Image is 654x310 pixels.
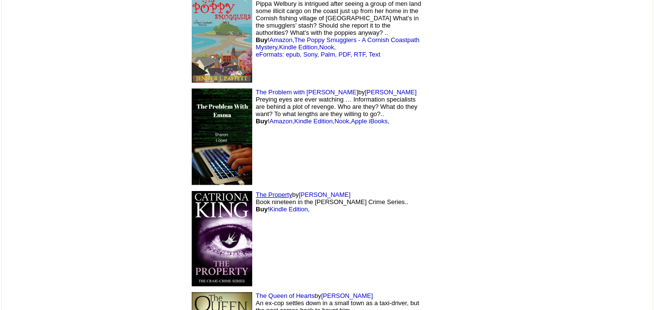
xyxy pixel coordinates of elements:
a: eFormats: epub, Sony, Palm, PDF, RTF, Text [256,51,380,58]
a: The Queen of Hearts [256,292,314,299]
a: Kindle Edition [270,206,308,213]
b: Buy [256,118,268,125]
img: shim.gif [482,41,484,44]
a: [PERSON_NAME] [299,191,350,198]
img: 75725.jpg [192,191,252,286]
a: [PERSON_NAME] [321,292,373,299]
img: shim.gif [482,242,484,244]
a: Amazon [270,118,293,125]
img: shim.gif [434,9,472,67]
img: shim.gif [482,140,484,143]
a: [PERSON_NAME] [365,89,417,96]
a: Apple iBooks [351,118,388,125]
a: Nook [319,44,334,51]
a: The Poppy Smugglers - A Cornish Coastpath Mystery [256,36,419,51]
a: Amazon [270,36,293,44]
b: Buy [256,36,268,44]
a: Kindle Edition [279,44,318,51]
b: Buy [256,206,268,213]
a: The Property [256,191,292,198]
a: The Problem with [PERSON_NAME] [256,89,358,96]
a: Nook [335,118,349,125]
img: 75498.jpg [192,89,252,185]
font: by Preying eyes are ever watching … Information specialists are behind a plot of revenge. Who are... [256,89,417,125]
img: shim.gif [434,108,472,166]
img: shim.gif [434,209,472,267]
font: by Book nineteen in the [PERSON_NAME] Crime Series.. ! , [256,191,408,213]
a: Kindle Edition [294,118,333,125]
